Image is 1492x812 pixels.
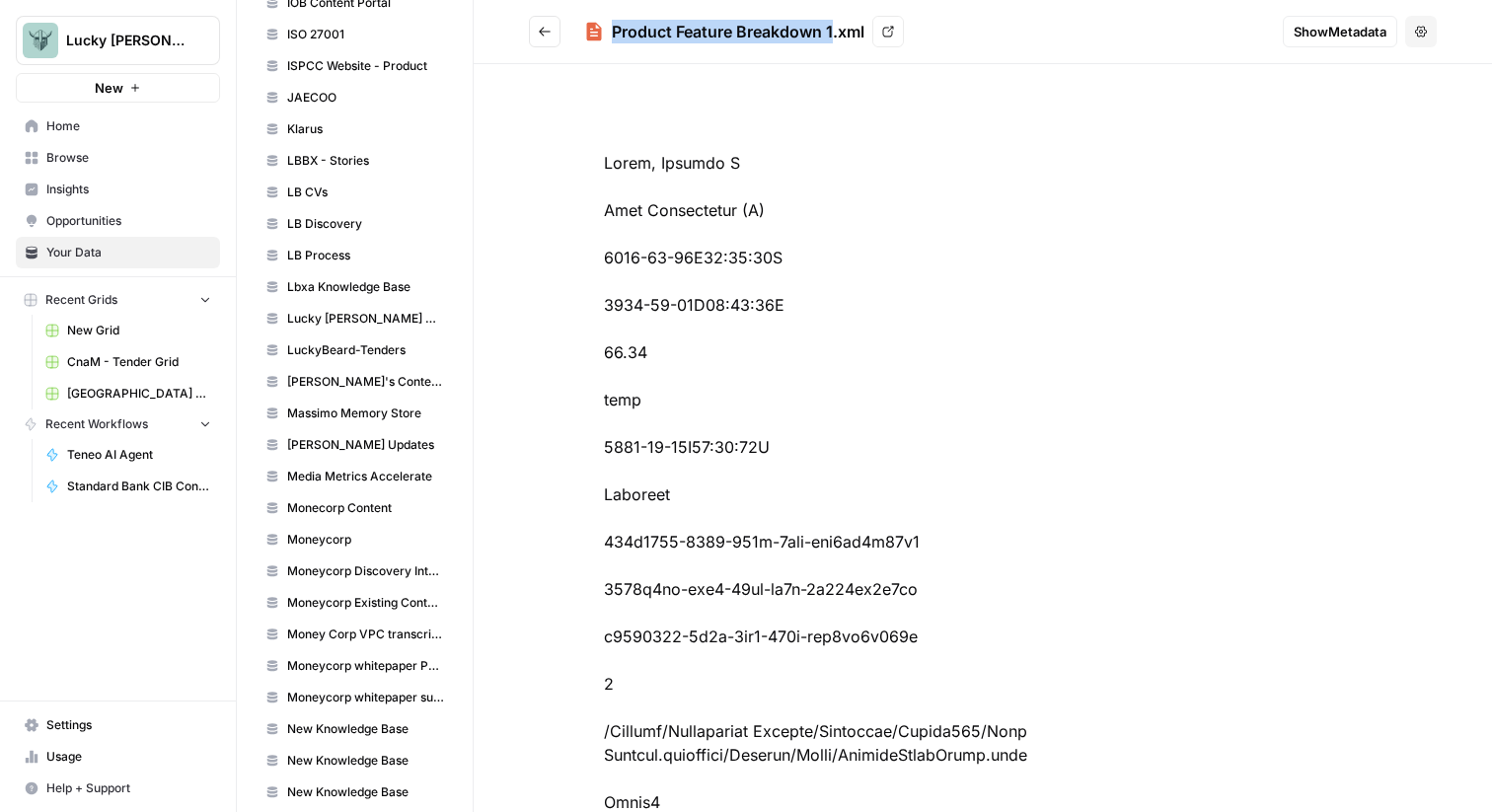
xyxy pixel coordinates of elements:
button: Go back [529,16,560,47]
span: Insights [46,181,211,198]
button: Recent Workflows [16,409,220,439]
a: Lbxa Knowledge Base [257,271,453,303]
a: [PERSON_NAME] Updates [257,429,453,461]
span: Lucky [PERSON_NAME] [66,31,186,50]
a: Opportunities [16,205,220,237]
a: Standard Bank CIB Connected Experiences [37,471,220,502]
a: [PERSON_NAME]'s Content Writer [257,366,453,398]
a: Moneycorp whitepaper Payroll [257,650,453,682]
a: Moneycorp Discovery Interviews [257,555,453,587]
a: Settings [16,709,220,741]
span: Recent Grids [45,291,117,309]
div: Product Feature Breakdown 1.xml [612,20,864,43]
a: New Knowledge Base [257,745,453,776]
a: CnaM - Tender Grid [37,346,220,378]
a: Monecorp Content [257,492,453,524]
span: New Grid [67,322,211,339]
a: [GEOGRAPHIC_DATA] Tender - Stories [37,378,220,409]
span: JAECOO [287,89,444,107]
span: Your Data [46,244,211,261]
span: New Knowledge Base [287,720,444,738]
span: LB Discovery [287,215,444,233]
a: ISO 27001 [257,19,453,50]
a: LBBX - Stories [257,145,453,177]
span: Massimo Memory Store [287,405,444,422]
a: ISPCC Website - Product [257,50,453,82]
span: Lbxa Knowledge Base [287,278,444,296]
a: Your Data [16,237,220,268]
span: Show Metadata [1294,22,1386,41]
a: Browse [16,142,220,174]
a: Usage [16,741,220,773]
span: LB Process [287,247,444,264]
span: Moneycorp Discovery Interviews [287,562,444,580]
span: Help + Support [46,779,211,797]
span: LuckyBeard-Tenders [287,341,444,359]
span: Klarus [287,120,444,138]
span: ISPCC Website - Product [287,57,444,75]
span: [PERSON_NAME]'s Content Writer [287,373,444,391]
a: Moneycorp whitepaper supply chain [257,682,453,713]
span: Moneycorp [287,531,444,549]
span: Usage [46,748,211,766]
a: New Knowledge Base [257,713,453,745]
span: [GEOGRAPHIC_DATA] Tender - Stories [67,385,211,403]
a: LB Discovery [257,208,453,240]
a: LB Process [257,240,453,271]
button: Help + Support [16,773,220,804]
a: Teneo AI Agent [37,439,220,471]
span: Lucky [PERSON_NAME] Market Intelligence [287,310,444,328]
img: Lucky Beard Logo [23,23,58,58]
span: Standard Bank CIB Connected Experiences [67,478,211,495]
a: Money Corp VPC transcripts [257,619,453,650]
span: ISO 27001 [287,26,444,43]
span: Opportunities [46,212,211,230]
span: Money Corp VPC transcripts [287,626,444,643]
a: Insights [16,174,220,205]
a: Media Metrics Accelerate [257,461,453,492]
a: LuckyBeard-Tenders [257,334,453,366]
span: LBBX - Stories [287,152,444,170]
button: ShowMetadata [1283,16,1397,47]
a: Lucky [PERSON_NAME] Market Intelligence [257,303,453,334]
span: CnaM - Tender Grid [67,353,211,371]
button: New [16,73,220,103]
span: LB CVs [287,184,444,201]
span: New Knowledge Base [287,783,444,801]
span: Media Metrics Accelerate [287,468,444,485]
span: Settings [46,716,211,734]
a: Moneycorp [257,524,453,555]
button: Workspace: Lucky Beard [16,16,220,65]
span: New [95,78,123,98]
span: Recent Workflows [45,415,148,433]
span: Home [46,117,211,135]
span: Monecorp Content [287,499,444,517]
span: Moneycorp whitepaper supply chain [287,689,444,706]
span: [PERSON_NAME] Updates [287,436,444,454]
a: Home [16,111,220,142]
span: Teneo AI Agent [67,446,211,464]
span: Moneycorp Existing Content [287,594,444,612]
a: New Knowledge Base [257,776,453,808]
a: JAECOO [257,82,453,113]
span: New Knowledge Base [287,752,444,770]
a: Massimo Memory Store [257,398,453,429]
a: Moneycorp Existing Content [257,587,453,619]
span: Browse [46,149,211,167]
button: Recent Grids [16,285,220,315]
span: Moneycorp whitepaper Payroll [287,657,444,675]
a: New Grid [37,315,220,346]
a: Klarus [257,113,453,145]
a: LB CVs [257,177,453,208]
